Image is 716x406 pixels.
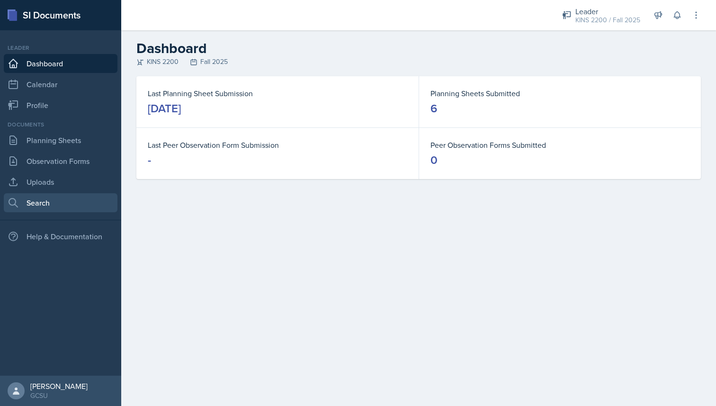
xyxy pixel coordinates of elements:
dt: Planning Sheets Submitted [430,88,689,99]
a: Search [4,193,117,212]
div: [DATE] [148,101,181,116]
div: [PERSON_NAME] [30,381,88,391]
div: Help & Documentation [4,227,117,246]
dt: Last Planning Sheet Submission [148,88,407,99]
dt: Peer Observation Forms Submitted [430,139,689,151]
div: - [148,153,151,168]
a: Observation Forms [4,152,117,171]
div: Leader [4,44,117,52]
a: Planning Sheets [4,131,117,150]
dt: Last Peer Observation Form Submission [148,139,407,151]
div: Leader [575,6,640,17]
div: GCSU [30,391,88,400]
a: Profile [4,96,117,115]
a: Calendar [4,75,117,94]
a: Uploads [4,172,117,191]
div: Documents [4,120,117,129]
div: 6 [430,101,437,116]
div: KINS 2200 / Fall 2025 [575,15,640,25]
h2: Dashboard [136,40,701,57]
div: 0 [430,153,438,168]
div: KINS 2200 Fall 2025 [136,57,701,67]
a: Dashboard [4,54,117,73]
